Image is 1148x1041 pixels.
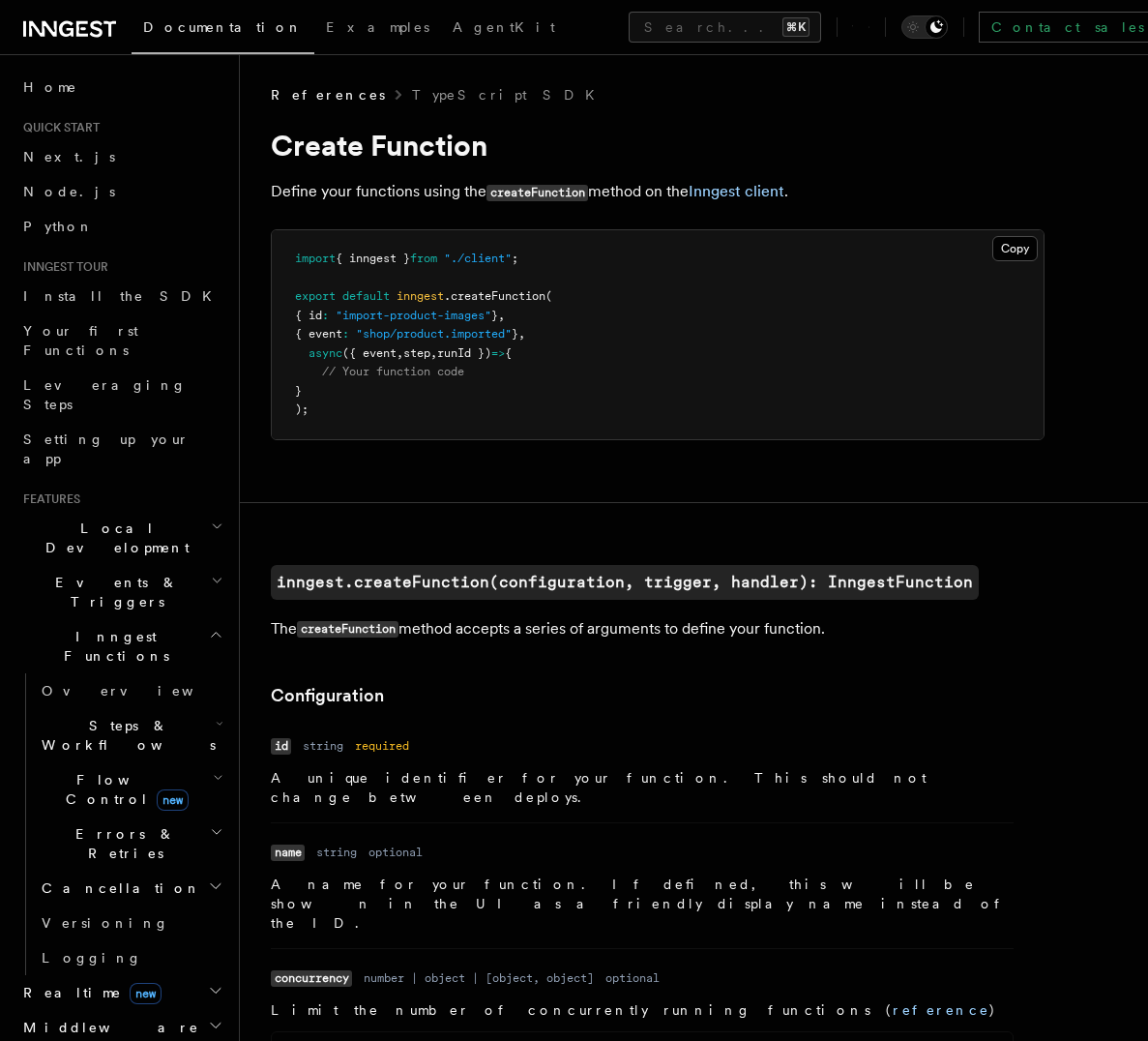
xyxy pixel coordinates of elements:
[893,1002,989,1018] a: reference
[34,906,227,940] a: Versioning
[23,219,94,234] span: Python
[295,252,336,265] span: import
[444,289,545,303] span: .createFunction
[23,377,187,412] span: Leveraging Steps
[303,738,343,754] dd: string
[130,983,162,1004] span: new
[605,970,660,986] dd: optional
[992,236,1038,261] button: Copy
[336,309,491,322] span: "import-product-images"
[15,491,80,507] span: Features
[782,17,809,37] kbd: ⌘K
[34,708,227,762] button: Steps & Workflows
[15,573,211,611] span: Events & Triggers
[15,313,227,368] a: Your first Functions
[23,323,138,358] span: Your first Functions
[132,6,314,54] a: Documentation
[356,327,512,341] span: "shop/product.imported"
[15,209,227,244] a: Python
[15,619,227,673] button: Inngest Functions
[15,120,100,135] span: Quick start
[15,279,227,313] a: Install the SDK
[15,259,108,275] span: Inngest tour
[397,289,444,303] span: inngest
[271,128,1045,163] h1: Create Function
[545,289,552,303] span: (
[157,789,189,811] span: new
[491,346,505,360] span: =>
[336,252,410,265] span: { inngest }
[342,289,390,303] span: default
[34,770,213,809] span: Flow Control
[453,19,555,35] span: AgentKit
[512,327,518,341] span: }
[271,768,1014,807] p: A unique identifier for your function. This should not change between deploys.
[689,182,784,200] a: Inngest client
[271,682,384,709] a: Configuration
[15,174,227,209] a: Node.js
[34,673,227,708] a: Overview
[271,845,305,861] code: name
[322,365,464,378] span: // Your function code
[15,627,209,666] span: Inngest Functions
[34,716,216,755] span: Steps & Workflows
[23,431,190,466] span: Setting up your app
[368,845,423,860] dd: optional
[309,346,342,360] span: async
[23,184,115,199] span: Node.js
[34,871,227,906] button: Cancellation
[505,346,512,360] span: {
[15,70,227,104] a: Home
[491,309,498,322] span: }
[15,368,227,422] a: Leveraging Steps
[297,621,398,638] code: createFunction
[15,565,227,619] button: Events & Triggers
[512,252,518,265] span: ;
[23,288,223,304] span: Install the SDK
[34,817,227,871] button: Errors & Retries
[326,19,429,35] span: Examples
[15,975,227,1010] button: Realtimenew
[34,878,201,898] span: Cancellation
[295,402,309,416] span: );
[295,327,342,341] span: { event
[42,683,241,699] span: Overview
[15,983,162,1002] span: Realtime
[271,565,979,600] a: inngest.createFunction(configuration, trigger, handler): InngestFunction
[629,12,821,43] button: Search...⌘K
[397,346,403,360] span: ,
[15,511,227,565] button: Local Development
[15,139,227,174] a: Next.js
[23,77,77,97] span: Home
[23,149,115,164] span: Next.js
[316,845,357,860] dd: string
[271,85,385,104] span: References
[15,1018,199,1037] span: Middleware
[42,950,142,966] span: Logging
[342,327,349,341] span: :
[34,824,210,863] span: Errors & Retries
[295,384,302,398] span: }
[364,970,594,986] dd: number | object | [object, object]
[34,940,227,975] a: Logging
[322,309,329,322] span: :
[437,346,491,360] span: runId })
[410,252,437,265] span: from
[498,309,505,322] span: ,
[444,252,512,265] span: "./client"
[295,309,322,322] span: { id
[430,346,437,360] span: ,
[314,6,441,52] a: Examples
[518,327,525,341] span: ,
[34,762,227,817] button: Flow Controlnew
[271,875,1014,933] p: A name for your function. If defined, this will be shown in the UI as a friendly display name ins...
[412,85,606,104] a: TypeScript SDK
[271,1000,1014,1020] p: Limit the number of concurrently running functions ( )
[15,519,211,557] span: Local Development
[42,915,169,931] span: Versioning
[271,970,352,987] code: concurrency
[15,422,227,476] a: Setting up your app
[15,673,227,975] div: Inngest Functions
[403,346,430,360] span: step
